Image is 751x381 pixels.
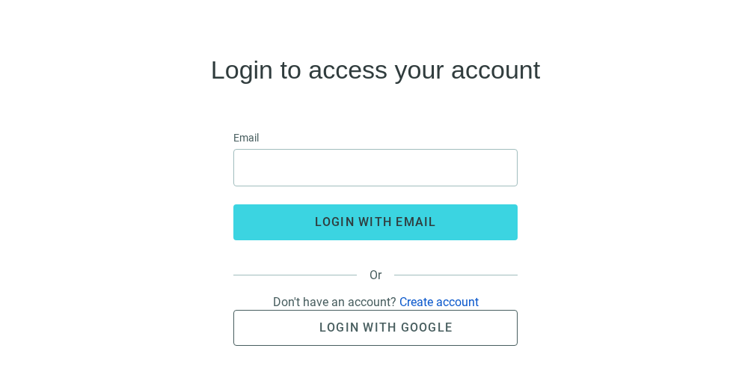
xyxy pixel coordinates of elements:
[319,320,453,335] span: Login with Google
[233,129,259,146] span: Email
[357,268,394,282] span: Or
[399,295,479,309] a: Create account
[315,215,437,229] span: login with email
[211,58,540,82] h4: Login to access your account
[233,310,518,346] button: Login with Google
[273,295,479,309] div: Don't have an account?
[233,204,518,240] button: login with email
